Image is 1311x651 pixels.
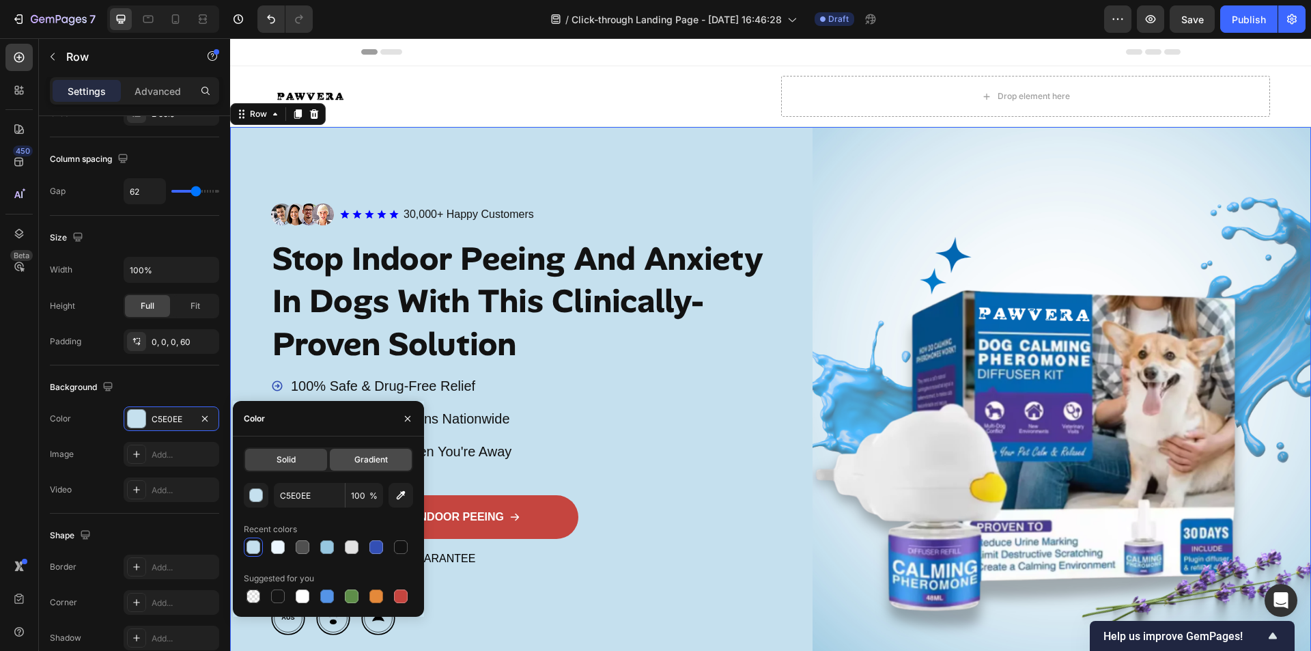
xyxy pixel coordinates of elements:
[1103,630,1265,643] span: Help us improve GemPages!
[50,378,116,397] div: Background
[354,454,388,466] span: Gradient
[66,49,182,65] p: Row
[141,300,154,312] span: Full
[50,632,81,644] div: Shadow
[152,413,191,426] div: C5E0EE
[828,13,849,25] span: Draft
[191,300,200,312] span: Fit
[50,335,81,348] div: Padding
[50,229,86,247] div: Size
[131,563,165,597] img: gempages_586376450857239243-ddbad9fe-84b4-4ea2-bc28-a69a56fdfcab.svg
[41,165,104,187] img: gempages_586376450857239243-fb361116-6ad1-4e4d-9893-cca68e150c44.png
[50,264,72,276] div: Width
[230,38,1311,651] iframe: Design area
[1232,12,1266,27] div: Publish
[1181,14,1204,25] span: Save
[61,404,281,422] p: Works 24/7 Even When You're Away
[17,70,40,82] div: Row
[152,484,216,497] div: Add...
[50,185,66,197] div: Gap
[152,336,216,348] div: 0, 0, 0, 60
[565,12,569,27] span: /
[61,514,245,526] span: 30-DAY MONEY BACK GUARANTEE
[50,413,71,425] div: Color
[244,413,265,425] div: Color
[152,597,216,609] div: Add...
[135,84,181,98] p: Advanced
[50,561,76,573] div: Border
[244,572,314,585] div: Suggested for you
[1103,628,1281,644] button: Show survey - Help us improve GemPages!
[41,563,75,597] img: gempages_586376450857239243-6626a4bd-39c7-4967-be7e-0ed61397016a.svg
[86,563,120,597] img: gempages_586376450857239243-78746152-b68f-4f1c-9906-0cff220f0133.svg
[277,454,296,466] span: Solid
[50,448,74,460] div: Image
[244,523,297,536] div: Recent colors
[50,484,72,496] div: Video
[572,12,782,27] span: Click-through Landing Page - [DATE] 16:46:28
[124,258,218,282] input: Auto
[50,150,131,169] div: Column spacing
[1265,584,1297,617] div: Open Intercom Messenger
[1220,5,1278,33] button: Publish
[42,199,533,327] strong: Stop Indoor Peeing And Anxiety In Dogs With This Clinically-Proven Solution
[10,250,33,261] div: Beta
[68,84,106,98] p: Settings
[50,527,94,545] div: Shape
[99,472,274,486] p: STOP MY DOGS INDOOR PEEING
[152,449,216,461] div: Add...
[89,11,96,27] p: 7
[124,179,165,204] input: Auto
[767,53,840,64] div: Drop element here
[61,339,281,357] p: 100% Safe & Drug-Free Relief
[257,5,313,33] div: Undo/Redo
[1170,5,1215,33] button: Save
[50,596,77,609] div: Corner
[13,146,33,156] div: 450
[152,633,216,645] div: Add...
[5,5,102,33] button: 7
[274,483,345,508] input: Eg: FFFFFF
[369,490,378,502] span: %
[41,457,348,501] a: STOP MY DOGS INDOOR PEEING
[61,372,281,389] p: Trusted by Veterinarians Nationwide
[152,562,216,574] div: Add...
[173,169,304,184] p: 30,000+ Happy Customers
[50,300,75,312] div: Height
